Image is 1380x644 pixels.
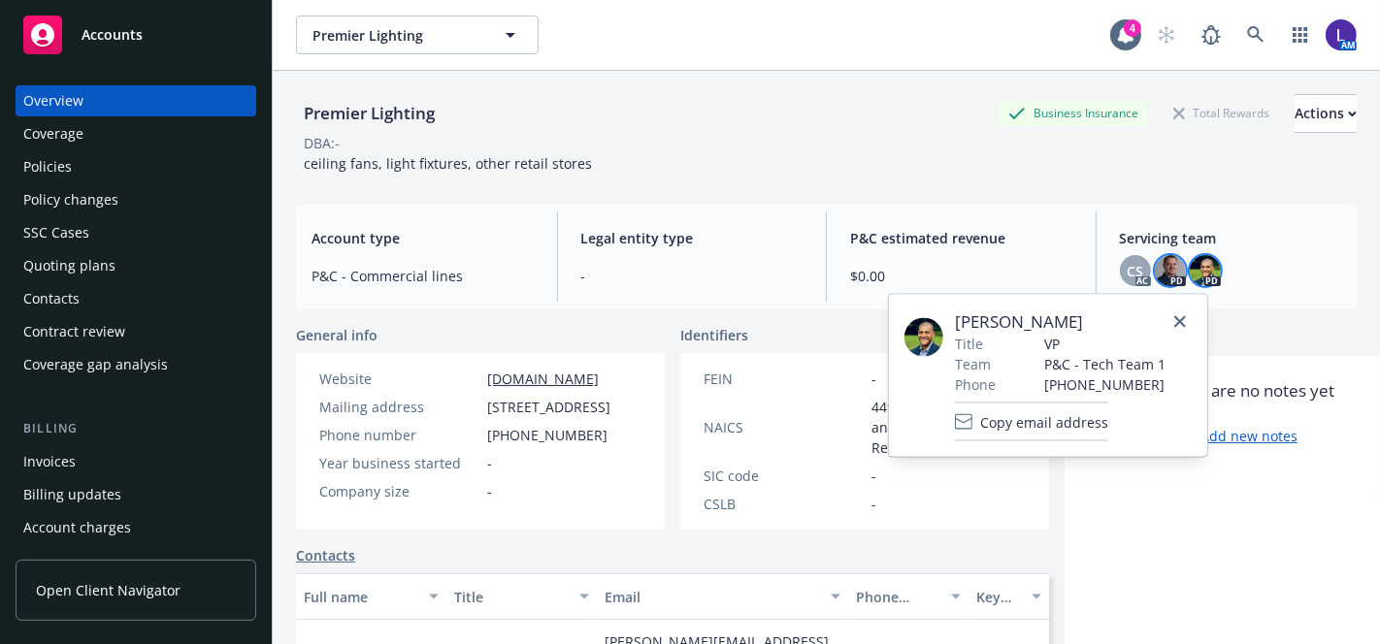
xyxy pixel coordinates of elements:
[23,479,121,510] div: Billing updates
[871,397,1026,458] span: 449210 - Electronics and Appliance Retailers
[23,316,125,347] div: Contract review
[969,573,1049,620] button: Key contact
[1120,228,1342,248] span: Servicing team
[704,417,864,437] div: NAICS
[319,453,479,473] div: Year business started
[319,397,479,417] div: Mailing address
[955,374,996,395] span: Phone
[16,283,256,314] a: Contacts
[850,266,1072,286] span: $0.00
[446,573,597,620] button: Title
[1168,310,1192,334] a: close
[23,118,83,149] div: Coverage
[312,228,534,248] span: Account type
[1147,16,1186,54] a: Start snowing
[581,228,804,248] span: Legal entity type
[23,151,72,182] div: Policies
[23,217,89,248] div: SSC Cases
[1124,19,1141,37] div: 4
[581,266,804,286] span: -
[16,316,256,347] a: Contract review
[955,334,983,354] span: Title
[856,587,939,607] div: Phone number
[1044,374,1166,395] span: [PHONE_NUMBER]
[597,573,848,620] button: Email
[871,494,876,514] span: -
[1200,426,1298,446] a: Add new notes
[296,545,355,565] a: Contacts
[304,133,340,153] div: DBA: -
[999,101,1148,125] div: Business Insurance
[487,397,610,417] span: [STREET_ADDRESS]
[296,573,446,620] button: Full name
[1164,101,1279,125] div: Total Rewards
[16,349,256,380] a: Coverage gap analysis
[1127,261,1143,281] span: CS
[1190,255,1221,286] img: photo
[16,217,256,248] a: SSC Cases
[23,184,118,215] div: Policy changes
[23,250,115,281] div: Quoting plans
[319,369,479,389] div: Website
[23,512,131,543] div: Account charges
[1295,94,1357,133] button: Actions
[312,25,480,46] span: Premier Lighting
[1192,16,1231,54] a: Report a Bug
[487,370,599,388] a: [DOMAIN_NAME]
[487,425,608,445] span: [PHONE_NUMBER]
[16,419,256,438] div: Billing
[850,228,1072,248] span: P&C estimated revenue
[296,16,539,54] button: Premier Lighting
[16,250,256,281] a: Quoting plans
[704,494,864,514] div: CSLB
[1164,379,1335,402] span: There are no notes yet
[36,580,181,600] span: Open Client Navigator
[304,154,592,173] span: ceiling fans, light fixtures, other retail stores
[1326,19,1357,50] img: photo
[23,349,168,380] div: Coverage gap analysis
[454,587,568,607] div: Title
[1236,16,1275,54] a: Search
[16,184,256,215] a: Policy changes
[319,425,479,445] div: Phone number
[904,318,943,357] img: employee photo
[1044,354,1166,374] span: P&C - Tech Team 1
[16,151,256,182] a: Policies
[304,587,417,607] div: Full name
[605,587,819,607] div: Email
[1155,255,1186,286] img: photo
[1044,334,1166,354] span: VP
[680,325,748,345] span: Identifiers
[976,587,1020,607] div: Key contact
[296,101,443,126] div: Premier Lighting
[487,481,492,501] span: -
[23,85,83,116] div: Overview
[955,310,1166,334] span: [PERSON_NAME]
[704,466,864,486] div: SIC code
[1295,95,1357,132] div: Actions
[23,283,80,314] div: Contacts
[1281,16,1320,54] a: Switch app
[955,354,991,374] span: Team
[319,481,479,501] div: Company size
[871,369,876,389] span: -
[955,402,1108,441] button: Copy email address
[16,118,256,149] a: Coverage
[312,266,534,286] span: P&C - Commercial lines
[704,369,864,389] div: FEIN
[23,446,76,477] div: Invoices
[296,325,378,345] span: General info
[487,453,492,473] span: -
[16,512,256,543] a: Account charges
[871,466,876,486] span: -
[16,446,256,477] a: Invoices
[16,479,256,510] a: Billing updates
[848,573,969,620] button: Phone number
[16,85,256,116] a: Overview
[980,411,1108,432] span: Copy email address
[16,8,256,62] a: Accounts
[82,27,143,43] span: Accounts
